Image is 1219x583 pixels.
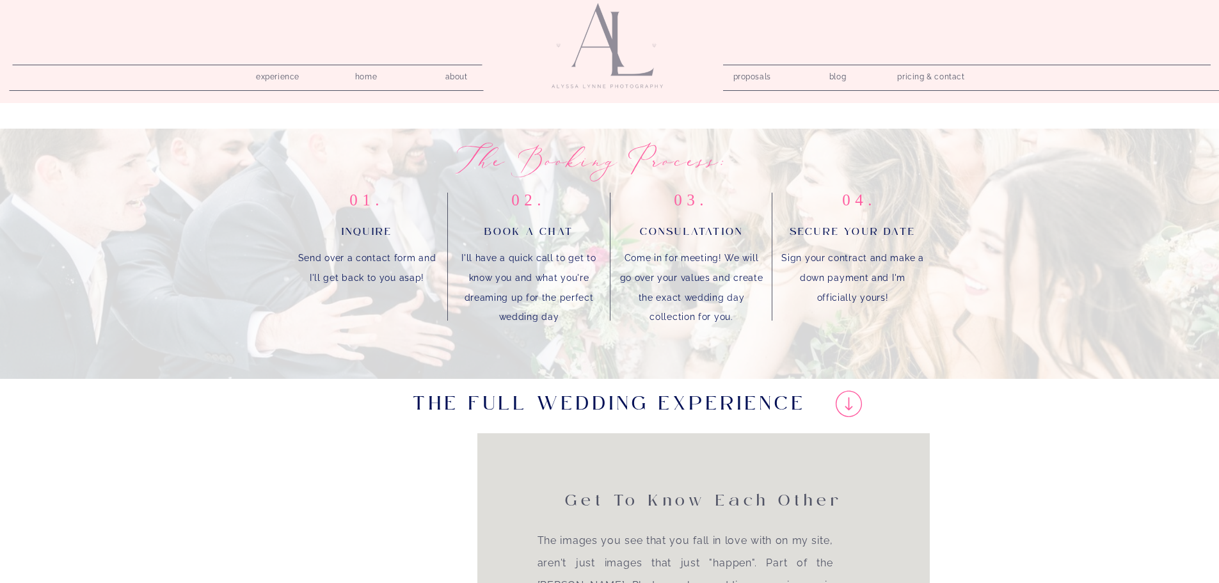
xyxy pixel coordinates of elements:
h2: Get to know Each Other [559,491,849,522]
p: 01. [324,191,410,220]
h3: The Full Wedding Experience [368,387,852,417]
a: home [348,68,385,81]
p: 04. [817,191,903,220]
a: blog [820,68,856,81]
a: proposals [733,68,770,81]
h2: Inquire [291,223,444,235]
h2: secure your date [776,223,930,235]
h2: Consulatation [615,223,769,235]
a: experience [248,68,308,81]
p: 03. [648,191,735,220]
h1: The booking process: [440,143,745,181]
h2: book a chat [452,223,606,235]
a: pricing & contact [893,68,970,86]
a: about [438,68,475,81]
p: I'll have a quick call to get to know you and what you're dreaming up for the perfect wedding day [456,248,603,310]
p: Send over a contact form and I'll get back to you asap! [294,248,441,310]
p: Sign your contract and make a down payment and I'm officially yours! [779,248,927,310]
p: 02. [486,191,572,220]
p: Come in for meeting! We will go over your values and create the exact wedding day collection for ... [618,248,765,310]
